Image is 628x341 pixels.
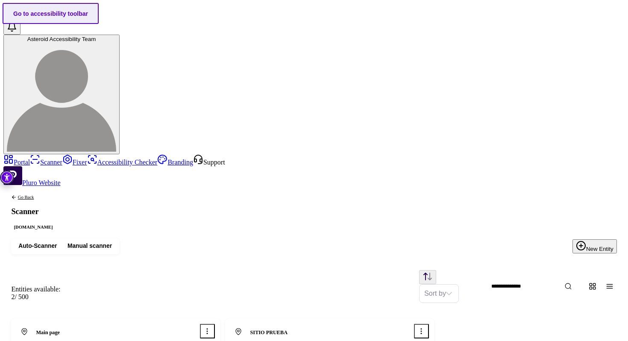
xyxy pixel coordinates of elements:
a: Branding [157,159,193,166]
button: Open options menu [414,324,428,338]
button: Asteroid Accessibility TeamAsteroid Accessibility Team [3,35,120,154]
h3: Main page [36,329,114,336]
h1: Scanner [11,208,55,215]
button: Open notifications, you have undefined new notifications [3,21,21,35]
span: Asteroid Accessibility Team [27,36,96,42]
button: Open options menu [200,324,214,338]
a: Go to accessibility toolbar [3,3,99,24]
div: 500 [11,293,60,301]
a: Open Pluro Website [3,179,61,186]
div: Set sorting [419,284,459,303]
h3: SITIO PRUEBA [250,329,328,336]
a: Back to previous screen [11,194,55,200]
span: Manual scanner [67,242,112,250]
button: Change sorting direction [419,270,436,284]
button: Auto-Scanner [13,241,62,253]
button: Change content view type to table [602,279,617,294]
a: Scanner [30,159,62,166]
a: Open Support screen [193,159,225,166]
span: Auto-Scanner [18,242,57,250]
button: Manual scanner [62,241,117,253]
aside: Sidebar menu [3,154,625,187]
div: [DOMAIN_NAME] [11,223,55,231]
a: Accessibility Checker [87,159,158,166]
span: 2 / [11,293,16,300]
div: Entities available: [11,285,60,293]
button: New Entity [572,239,617,253]
input: Website Search [486,279,598,293]
a: Fixer [62,159,87,166]
img: Asteroid Accessibility Team [7,42,116,152]
a: Portal [3,159,30,166]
